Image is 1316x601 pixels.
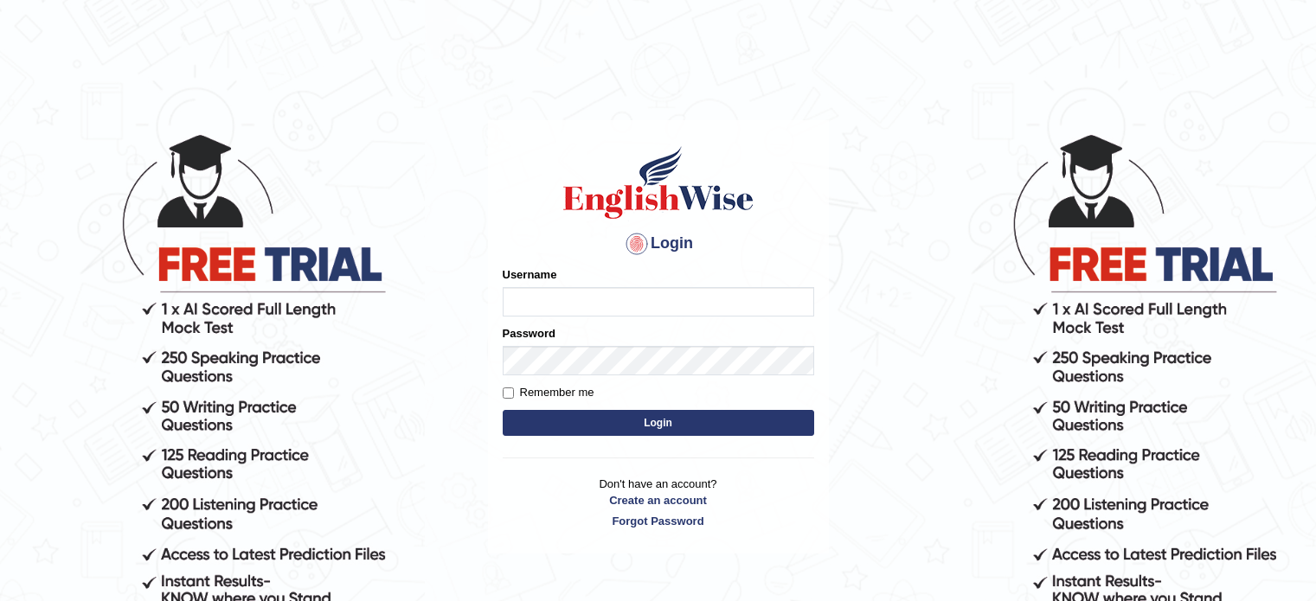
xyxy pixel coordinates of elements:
label: Remember me [503,384,594,401]
h4: Login [503,230,814,258]
input: Remember me [503,387,514,399]
a: Forgot Password [503,513,814,529]
button: Login [503,410,814,436]
a: Create an account [503,492,814,508]
label: Password [503,325,555,342]
p: Don't have an account? [503,476,814,529]
img: Logo of English Wise sign in for intelligent practice with AI [560,144,757,221]
label: Username [503,266,557,283]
